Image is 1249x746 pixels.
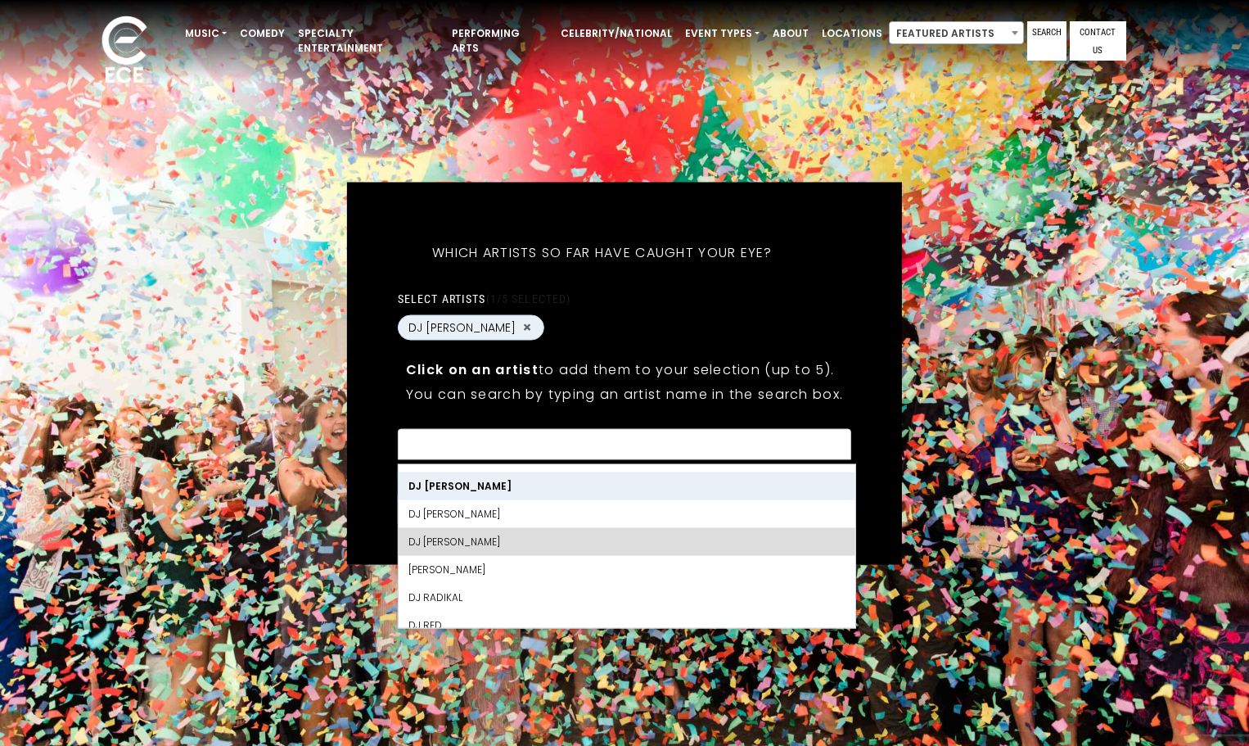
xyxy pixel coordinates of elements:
[178,20,233,47] a: Music
[889,21,1024,44] span: Featured Artists
[554,20,679,47] a: Celebrity/National
[406,359,539,378] strong: Click on an artist
[815,20,889,47] a: Locations
[399,472,855,500] li: DJ [PERSON_NAME]
[521,320,534,335] button: Remove DJ Patrick Edmundson
[408,439,841,454] textarea: Search
[398,291,570,305] label: Select artists
[679,20,766,47] a: Event Types
[1070,21,1126,61] a: Contact Us
[1027,21,1066,61] a: Search
[399,611,855,639] li: DJ Red
[399,500,855,527] li: DJ [PERSON_NAME]
[406,383,843,404] p: You can search by typing an artist name in the search box.
[399,527,855,555] li: DJ [PERSON_NAME]
[766,20,815,47] a: About
[408,319,516,336] span: DJ [PERSON_NAME]
[406,359,843,379] p: to add them to your selection (up to 5).
[399,583,855,611] li: DJ RADIKAL
[83,11,165,91] img: ece_new_logo_whitev2-1.png
[890,22,1023,45] span: Featured Artists
[398,223,807,282] h5: Which artists so far have caught your eye?
[445,20,554,62] a: Performing Arts
[233,20,291,47] a: Comedy
[291,20,445,62] a: Specialty Entertainment
[486,292,571,305] span: (1/5 selected)
[399,555,855,583] li: [PERSON_NAME]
